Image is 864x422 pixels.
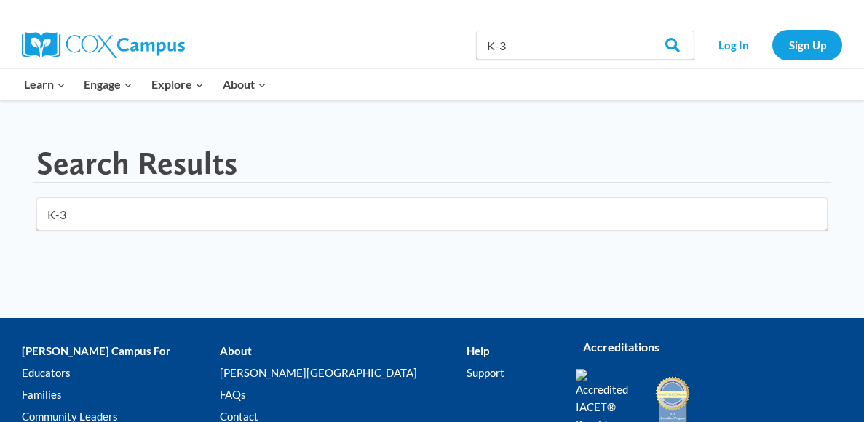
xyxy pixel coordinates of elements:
span: Learn [24,75,66,94]
input: Search for... [36,197,828,231]
span: Engage [84,75,132,94]
a: Sign Up [772,30,842,60]
a: Families [22,383,220,405]
strong: Accreditations [583,340,659,354]
a: [PERSON_NAME][GEOGRAPHIC_DATA] [220,362,467,383]
a: Support [467,362,554,383]
a: Educators [22,362,220,383]
a: FAQs [220,383,467,405]
nav: Primary Navigation [15,69,275,100]
nav: Secondary Navigation [702,30,842,60]
img: Cox Campus [22,32,185,58]
span: Explore [151,75,204,94]
span: About [223,75,266,94]
h1: Search Results [36,144,237,183]
input: Search Cox Campus [476,31,694,60]
a: Log In [702,30,765,60]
